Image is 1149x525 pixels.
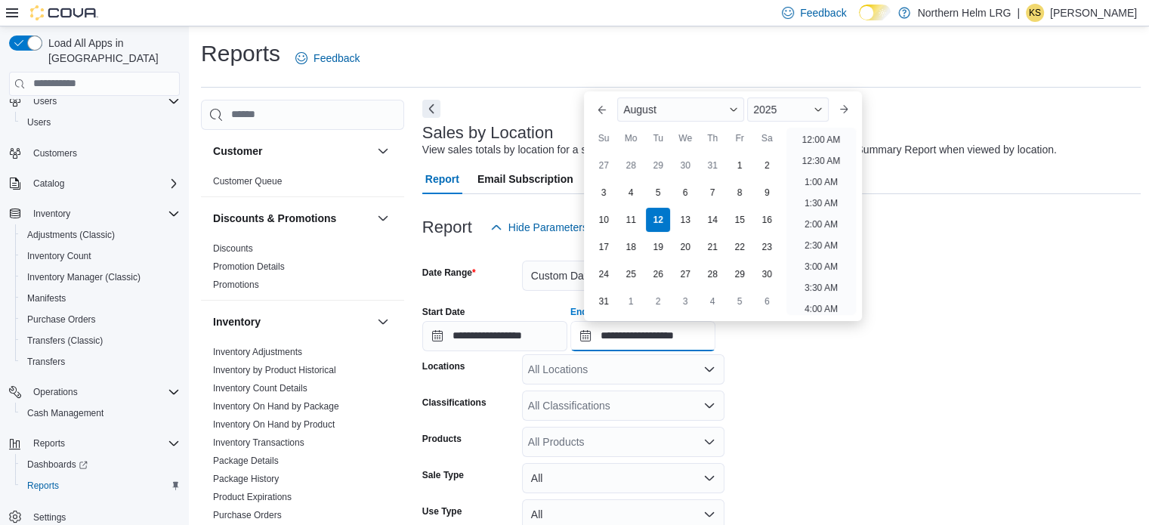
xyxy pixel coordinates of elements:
[798,236,844,255] li: 2:30 AM
[619,126,643,150] div: Mo
[27,407,103,419] span: Cash Management
[33,147,77,159] span: Customers
[21,310,102,329] a: Purchase Orders
[673,235,697,259] div: day-20
[21,310,180,329] span: Purchase Orders
[21,247,97,265] a: Inventory Count
[673,262,697,286] div: day-27
[15,309,186,330] button: Purchase Orders
[21,353,71,371] a: Transfers
[590,97,614,122] button: Previous Month
[570,321,715,351] input: Press the down key to enter a popover containing a calendar. Press the escape key to close the po...
[422,397,486,409] label: Classifications
[1026,4,1044,22] div: Katrina Sirota
[21,226,121,244] a: Adjustments (Classic)
[755,262,779,286] div: day-30
[33,511,66,523] span: Settings
[3,433,186,454] button: Reports
[522,261,724,291] button: Custom Date
[619,208,643,232] div: day-11
[21,332,109,350] a: Transfers (Classic)
[15,224,186,246] button: Adjustments (Classic)
[374,313,392,331] button: Inventory
[747,97,828,122] div: Button. Open the year selector. 2025 is currently selected.
[798,258,844,276] li: 3:00 AM
[33,178,64,190] span: Catalog
[422,433,462,445] label: Products
[570,306,610,318] label: End Date
[617,97,744,122] div: Button. Open the month selector. August is currently selected.
[786,128,855,315] ul: Time
[213,144,262,159] h3: Customer
[27,271,141,283] span: Inventory Manager (Classic)
[33,95,57,107] span: Users
[3,142,186,164] button: Customers
[21,477,180,495] span: Reports
[201,239,404,300] div: Discounts & Promotions
[522,463,724,493] button: All
[213,492,292,502] a: Product Expirations
[422,360,465,372] label: Locations
[213,437,304,448] a: Inventory Transactions
[591,153,616,178] div: day-27
[374,142,392,160] button: Customer
[27,383,84,401] button: Operations
[422,100,440,118] button: Next
[700,289,724,313] div: day-4
[798,194,844,212] li: 1:30 AM
[755,289,779,313] div: day-6
[755,208,779,232] div: day-16
[27,205,180,223] span: Inventory
[21,404,110,422] a: Cash Management
[422,321,567,351] input: Press the down key to open a popover containing a calendar.
[755,235,779,259] div: day-23
[15,246,186,267] button: Inventory Count
[422,124,554,142] h3: Sales by Location
[27,229,115,241] span: Adjustments (Classic)
[27,92,63,110] button: Users
[727,126,752,150] div: Fr
[673,289,697,313] div: day-3
[213,400,339,412] span: Inventory On Hand by Package
[700,126,724,150] div: Th
[591,126,616,150] div: Su
[623,103,656,116] span: August
[422,142,1057,158] div: View sales totals by location for a specified date range. This report is equivalent to the Sales ...
[15,351,186,372] button: Transfers
[727,208,752,232] div: day-15
[727,262,752,286] div: day-29
[213,418,335,431] span: Inventory On Hand by Product
[703,436,715,448] button: Open list of options
[591,289,616,313] div: day-31
[755,153,779,178] div: day-2
[21,268,180,286] span: Inventory Manager (Classic)
[619,262,643,286] div: day-25
[213,243,253,254] a: Discounts
[753,103,777,116] span: 2025
[30,5,98,20] img: Cova
[213,144,371,159] button: Customer
[213,279,259,291] span: Promotions
[289,43,366,73] a: Feedback
[918,4,1012,22] p: Northern Helm LRG
[673,126,697,150] div: We
[832,97,856,122] button: Next month
[15,288,186,309] button: Manifests
[27,144,180,162] span: Customers
[646,235,670,259] div: day-19
[508,220,588,235] span: Hide Parameters
[33,386,78,398] span: Operations
[590,152,780,315] div: August, 2025
[700,181,724,205] div: day-7
[27,434,71,452] button: Reports
[798,215,844,233] li: 2:00 AM
[213,242,253,255] span: Discounts
[27,250,91,262] span: Inventory Count
[591,235,616,259] div: day-17
[21,113,180,131] span: Users
[3,381,186,403] button: Operations
[3,91,186,112] button: Users
[27,335,103,347] span: Transfers (Classic)
[213,364,336,376] span: Inventory by Product Historical
[213,175,282,187] span: Customer Queue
